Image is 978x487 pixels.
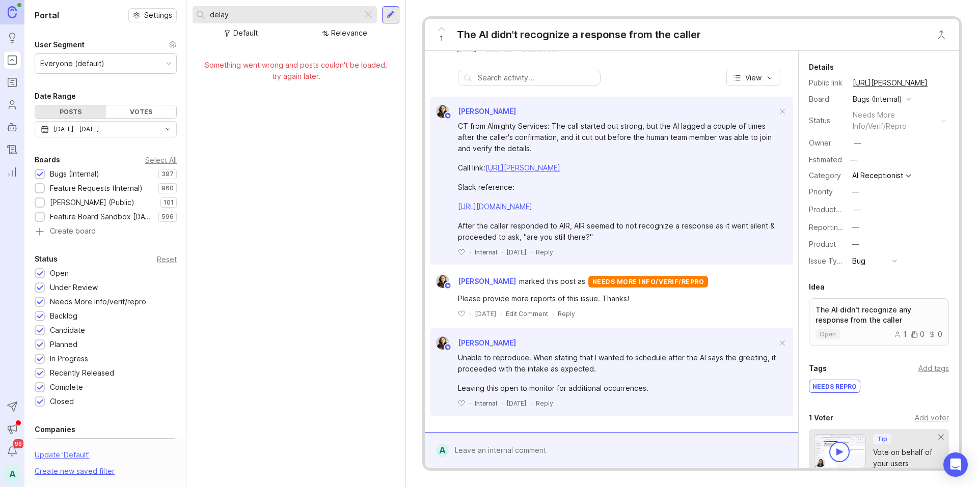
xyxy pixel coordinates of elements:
div: A [436,444,449,457]
a: Ideas [3,28,21,47]
div: Estimated [809,156,842,163]
div: AI Receptionist [852,172,903,179]
div: Edit Comment [506,309,548,318]
div: Update ' Default ' [35,449,90,466]
button: View [726,70,780,86]
div: Please provide more reports of this issue. Thanks! [458,293,777,304]
p: open [820,330,836,338]
div: Public link [809,77,845,89]
div: — [852,239,859,250]
h1: Portal [35,9,59,21]
div: — [854,137,861,149]
div: Everyone (default) [40,58,104,69]
label: Product [809,240,836,248]
div: Complete [50,382,83,393]
div: Bugs (Internal) [853,94,902,105]
time: [DATE] [507,248,526,256]
div: · [469,399,471,408]
img: video-thumbnail-vote-d41b83416815613422e2ca741bf692cc.jpg [814,434,866,468]
div: 0 [911,331,925,338]
a: Ysabelle Eugenio[PERSON_NAME] [430,275,519,288]
a: Autopilot [3,118,21,136]
label: ProductboardID [809,205,863,214]
div: Add voter [915,412,949,423]
div: [DATE] - [DATE] [54,124,99,135]
img: Ysabelle Eugenio [436,336,449,350]
div: needs more info/verif/repro [588,276,709,288]
div: In Progress [50,353,88,364]
div: Under Review [50,282,98,293]
div: Votes [106,105,177,118]
img: member badge [444,282,451,290]
time: [DATE] [475,310,496,318]
div: Backlog [50,310,77,322]
div: Vote on behalf of your users [873,447,939,469]
img: Ysabelle Eugenio [436,105,449,118]
p: 397 [161,170,174,178]
div: Create new saved filter [35,466,115,477]
div: [PERSON_NAME] (Public) [50,197,134,208]
img: member badge [444,343,451,351]
input: Search activity... [478,72,595,83]
div: Details [809,61,834,73]
a: Changelog [3,140,21,159]
div: Call link: [458,162,777,174]
div: Boards [35,154,60,166]
a: Portal [3,51,21,69]
p: 101 [164,198,174,207]
div: Reply [558,309,575,318]
a: [URL][DOMAIN_NAME] [458,202,532,211]
span: 99 [13,439,23,448]
div: · [530,399,532,408]
div: NEEDS REPRO [809,380,860,392]
div: 1 Voter [809,412,833,424]
button: Notifications [3,442,21,461]
a: Create board [35,227,177,237]
img: Canny Home [8,6,17,18]
div: Status [809,115,845,126]
div: Companies [35,423,75,436]
span: 1 [440,33,443,44]
div: User Segment [35,39,85,51]
div: Recently Released [50,367,114,379]
div: — [847,153,860,166]
div: Something went wrong and posts couldn't be loaded, try again later. [203,60,389,82]
div: Reply [536,248,553,256]
a: The AI didn't recognize any response from the calleropen100 [809,298,949,346]
div: Tags [809,362,827,375]
div: Bugs (Internal) [50,168,99,180]
div: Feature Requests (Internal) [50,183,143,194]
button: Announcements [3,420,21,438]
span: [PERSON_NAME] [458,338,516,347]
div: Relevance [331,27,367,39]
div: Planned [50,339,77,350]
img: member badge [444,112,451,120]
a: [URL][PERSON_NAME] [850,76,931,90]
button: A [3,465,21,483]
div: Select All [145,157,177,163]
button: Settings [128,8,177,22]
div: 0 [929,331,942,338]
div: · [501,399,503,408]
div: Status [35,253,58,265]
div: CT from Almighty Services: The call started out strong, but the AI lagged a couple of times after... [458,121,777,154]
div: Date Range [35,90,76,102]
div: The AI didn't recognize a response from the caller [457,27,701,42]
label: Issue Type [809,256,846,265]
div: Bug [852,255,865,267]
div: — [852,222,859,233]
div: · [501,248,503,256]
span: marked this post as [519,276,585,287]
span: View [745,73,762,83]
div: Open [50,268,69,279]
div: Add tags [918,363,949,374]
div: — [852,186,859,197]
div: · [469,248,471,256]
button: Close button [931,24,952,45]
div: Slack reference: [458,182,777,193]
span: [PERSON_NAME] [458,276,516,287]
button: ProductboardID [851,203,864,216]
div: Board [809,94,845,105]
